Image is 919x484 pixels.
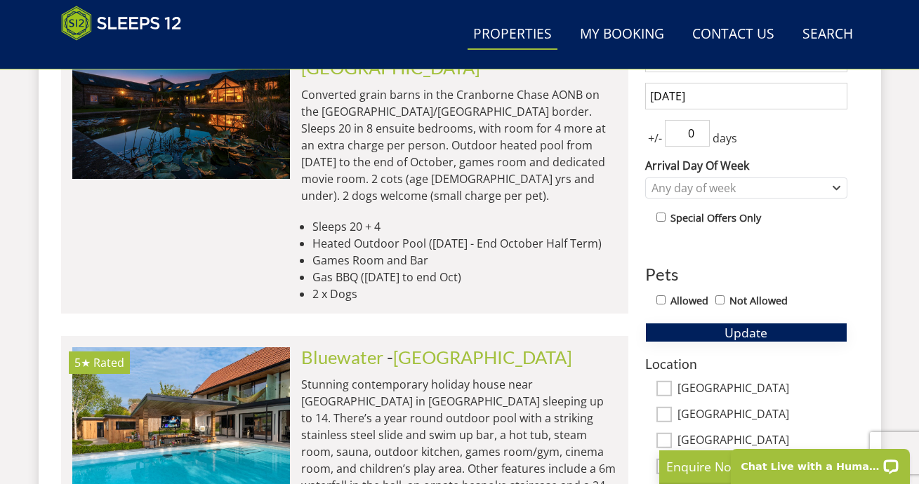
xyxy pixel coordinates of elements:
[670,293,708,309] label: Allowed
[74,355,91,370] span: Bluewater has a 5 star rating under the Quality in Tourism Scheme
[677,382,847,397] label: [GEOGRAPHIC_DATA]
[645,130,665,147] span: +/-
[301,347,383,368] a: Bluewater
[645,83,847,109] input: Arrival Date
[61,6,182,41] img: Sleeps 12
[312,269,617,285] li: Gas BBQ ([DATE] to end Oct)
[670,210,761,226] label: Special Offers Only
[54,49,201,61] iframe: Customer reviews powered by Trustpilot
[312,218,617,235] li: Sleeps 20 + 4
[666,457,877,476] p: Enquire Now
[645,177,847,199] div: Combobox
[468,19,557,51] a: Properties
[710,130,740,147] span: days
[387,347,572,368] span: -
[722,440,919,484] iframe: LiveChat chat widget
[645,157,847,174] label: Arrival Day Of Week
[312,252,617,269] li: Games Room and Bar
[93,355,124,370] span: Rated
[645,323,847,342] button: Update
[729,293,788,309] label: Not Allowed
[677,433,847,449] label: [GEOGRAPHIC_DATA]
[301,86,617,204] p: Converted grain barns in the Cranborne Chase AONB on the [GEOGRAPHIC_DATA]/[GEOGRAPHIC_DATA] bord...
[677,408,847,423] label: [GEOGRAPHIC_DATA]
[797,19,859,51] a: Search
[645,356,847,371] h3: Location
[312,285,617,302] li: 2 x Dogs
[725,324,767,341] span: Update
[72,38,290,178] img: house-on-the-hill-large-holiday-home-accommodation-wiltshire-sleeps-16.original.jpg
[393,347,572,368] a: [GEOGRAPHIC_DATA]
[645,265,847,283] h3: Pets
[574,19,670,51] a: My Booking
[72,38,290,178] a: 5★ Rated
[312,235,617,252] li: Heated Outdoor Pool ([DATE] - End October Half Term)
[687,19,780,51] a: Contact Us
[648,180,830,196] div: Any day of week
